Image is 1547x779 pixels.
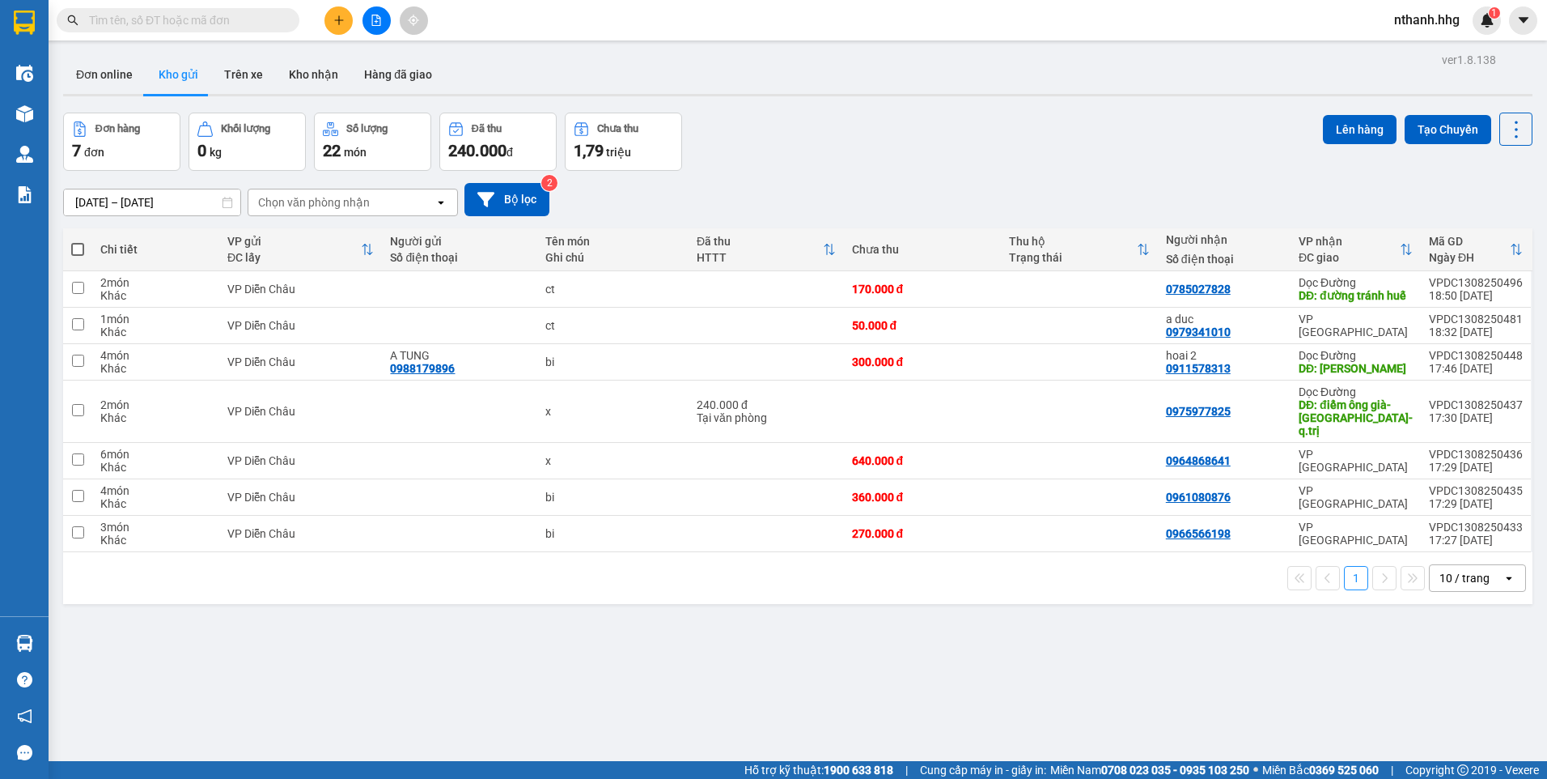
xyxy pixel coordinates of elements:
[227,251,361,264] div: ĐC lấy
[852,319,993,332] div: 50.000 đ
[545,355,680,368] div: bi
[1001,228,1158,271] th: Toggle SortBy
[227,283,374,296] div: VP Diễn Châu
[1429,497,1523,510] div: 17:29 [DATE]
[1405,115,1491,144] button: Tạo Chuyến
[1166,326,1231,338] div: 0979341010
[95,123,140,134] div: Đơn hàng
[1262,761,1379,779] span: Miền Bắc
[89,11,280,29] input: Tìm tên, số ĐT hoặc mã đơn
[1421,228,1531,271] th: Toggle SortBy
[1166,253,1282,266] div: Số điện thoại
[17,709,32,724] span: notification
[324,6,353,35] button: plus
[227,491,374,504] div: VP Diễn Châu
[408,15,419,26] span: aim
[17,745,32,760] span: message
[1253,767,1258,773] span: ⚪️
[1509,6,1537,35] button: caret-down
[100,243,211,256] div: Chi tiết
[100,276,211,289] div: 2 món
[1299,484,1413,510] div: VP [GEOGRAPHIC_DATA]
[852,454,993,467] div: 640.000 đ
[100,313,211,326] div: 1 món
[1101,764,1249,777] strong: 0708 023 035 - 0935 103 250
[390,349,529,362] div: A TUNG
[227,454,374,467] div: VP Diễn Châu
[1429,484,1523,497] div: VPDC1308250435
[1439,570,1490,586] div: 10 / trang
[1429,251,1510,264] div: Ngày ĐH
[1429,313,1523,326] div: VPDC1308250481
[390,235,529,248] div: Người gửi
[1009,235,1137,248] div: Thu hộ
[30,118,112,153] strong: PHIẾU GỬI HÀNG
[100,326,211,338] div: Khác
[100,461,211,474] div: Khác
[852,243,993,256] div: Chưa thu
[464,183,549,216] button: Bộ lọc
[545,319,680,332] div: ct
[344,146,367,159] span: món
[100,497,211,510] div: Khác
[1299,235,1400,248] div: VP nhận
[197,141,206,160] span: 0
[6,67,9,147] img: logo
[17,672,32,687] span: question-circle
[1166,527,1231,540] div: 0966566198
[1166,313,1282,326] div: a duc
[697,398,836,411] div: 240.000 đ
[448,141,506,160] span: 240.000
[100,484,211,497] div: 4 món
[63,113,180,171] button: Đơn hàng7đơn
[1457,764,1469,776] span: copyright
[545,251,680,264] div: Ghi chú
[1309,764,1379,777] strong: 0369 525 060
[1489,7,1500,19] sup: 1
[16,186,33,203] img: solution-icon
[146,55,211,94] button: Kho gửi
[219,228,382,271] th: Toggle SortBy
[100,349,211,362] div: 4 món
[545,235,680,248] div: Tên món
[221,123,270,134] div: Khối lượng
[824,764,893,777] strong: 1900 633 818
[905,761,908,779] span: |
[1491,7,1497,19] span: 1
[545,405,680,418] div: x
[100,448,211,461] div: 6 món
[1323,115,1397,144] button: Lên hàng
[67,15,78,26] span: search
[920,761,1046,779] span: Cung cấp máy in - giấy in:
[1299,251,1400,264] div: ĐC giao
[16,635,33,652] img: warehouse-icon
[1429,448,1523,461] div: VPDC1308250436
[72,141,81,160] span: 7
[565,113,682,171] button: Chưa thu1,79 triệu
[574,141,604,160] span: 1,79
[14,11,35,35] img: logo-vxr
[1442,51,1496,69] div: ver 1.8.138
[1429,326,1523,338] div: 18:32 [DATE]
[227,355,374,368] div: VP Diễn Châu
[1299,313,1413,338] div: VP [GEOGRAPHIC_DATA]
[1429,521,1523,534] div: VPDC1308250433
[189,113,306,171] button: Khối lượng0kg
[1299,448,1413,474] div: VP [GEOGRAPHIC_DATA]
[545,491,680,504] div: bi
[852,283,993,296] div: 170.000 đ
[1429,276,1523,289] div: VPDC1308250496
[689,228,844,271] th: Toggle SortBy
[362,6,391,35] button: file-add
[1050,761,1249,779] span: Miền Nam
[506,146,513,159] span: đ
[323,141,341,160] span: 22
[1166,233,1282,246] div: Người nhận
[606,146,631,159] span: triệu
[1299,276,1413,289] div: Dọc Đường
[545,454,680,467] div: x
[1299,385,1413,398] div: Dọc Đường
[545,527,680,540] div: bi
[472,123,502,134] div: Đã thu
[1429,461,1523,474] div: 17:29 [DATE]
